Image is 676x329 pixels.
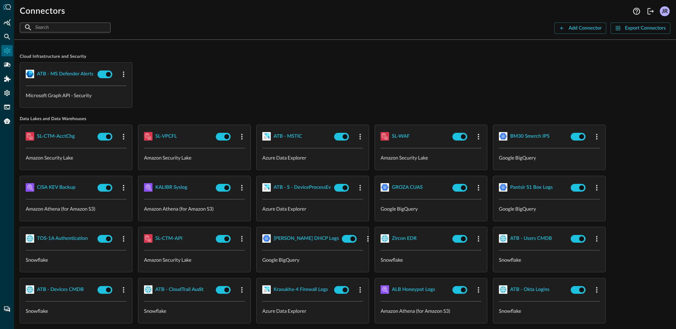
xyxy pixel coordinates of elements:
button: SL-VPCFL [155,131,177,142]
input: Search [35,21,94,34]
p: Azure Data Explorer [262,205,363,212]
div: Chat [1,304,13,315]
div: ATB - Users CMDB [510,234,552,243]
button: CISA KEV Backup [37,182,75,193]
img: AWSSecurityLake.svg [144,132,152,141]
button: ATB - Okta Logins [510,284,550,295]
p: Azure Data Explorer [262,307,363,315]
img: Snowflake.svg [499,285,507,294]
div: Addons [2,73,13,85]
img: Snowflake.svg [26,285,34,294]
img: AWSSecurityLake.svg [144,234,152,243]
div: ALB Honeypot Logs [392,285,435,294]
p: Snowflake [499,256,600,263]
button: KALIBR Syslog [155,182,187,193]
span: Cloud Infrastructure and Security [20,54,670,60]
div: TOS-1A Authentication [37,234,88,243]
p: Snowflake [381,256,481,263]
p: Amazon Athena (for Amazon S3) [381,307,481,315]
img: Snowflake.svg [381,234,389,243]
button: TOS-1A Authentication [37,233,88,244]
div: ATB - Devices CMDB [37,285,84,294]
img: AzureDataExplorer.svg [262,132,271,141]
div: Federated Search [1,31,13,42]
p: Amazon Security Lake [381,154,481,161]
p: Google BigQuery [499,154,600,161]
img: GoogleBigQuery.svg [262,234,271,243]
div: Krasukha-4 Firewall Logs [274,285,328,294]
img: Snowflake.svg [26,234,34,243]
img: GoogleBigQuery.svg [499,132,507,141]
p: Google BigQuery [381,205,481,212]
div: ATB - S - DeviceProcessEv [274,183,331,192]
div: FSQL [1,101,13,113]
div: Query Agent [1,116,13,127]
div: SL-VPCFL [155,132,177,141]
img: AWSAthena.svg [26,183,34,192]
div: JR [660,6,670,16]
img: MicrosoftGraph.svg [26,70,34,78]
button: SL-CTM-AcctChg [37,131,75,142]
button: SL-WAF [392,131,409,142]
p: Snowflake [26,307,126,315]
div: Connectors [1,45,13,56]
h1: Connectors [20,6,65,17]
p: Azure Data Explorer [262,154,363,161]
div: ATB - MS Defender Alerts [37,70,93,79]
p: Amazon Security Lake [26,154,126,161]
button: Help [631,6,642,17]
p: Google BigQuery [262,256,363,263]
div: CISA KEV Backup [37,183,75,192]
button: Krasukha-4 Firewall Logs [274,284,328,295]
img: Snowflake.svg [499,234,507,243]
button: Pantsir S1 Box Logs [510,182,553,193]
img: AWSSecurityLake.svg [26,132,34,141]
img: AzureDataExplorer.svg [262,285,271,294]
p: Amazon Athena (for Amazon S3) [26,205,126,212]
div: Pipelines [1,59,13,70]
img: AWSSecurityLake.svg [381,132,389,141]
span: Data Lakes and Data Warehouses [20,116,670,122]
button: ATB - Users CMDB [510,233,552,244]
p: Amazon Security Lake [144,154,245,161]
div: SL-CTM-API [155,234,182,243]
button: ATB - S - DeviceProcessEv [274,182,331,193]
button: Zircon EDR [392,233,417,244]
div: ATB - Okta Logins [510,285,550,294]
button: [PERSON_NAME] DHCP Logs [274,233,339,244]
button: Logout [645,6,656,17]
img: AWSAthena.svg [381,285,389,294]
img: GoogleBigQuery.svg [499,183,507,192]
div: Zircon EDR [392,234,417,243]
div: Settings [1,87,13,99]
div: Export Connectors [625,24,666,33]
button: ATB - MSTIC [274,131,302,142]
p: Amazon Security Lake [144,256,245,263]
div: SL-CTM-AcctChg [37,132,75,141]
div: ATB - MSTIC [274,132,302,141]
p: Google BigQuery [499,205,600,212]
img: GoogleBigQuery.svg [381,183,389,192]
button: BM30 Smerch IPS [510,131,550,142]
p: Amazon Athena (for Amazon S3) [144,205,245,212]
div: ATB - CloudTrail Audit [155,285,204,294]
button: Add Connector [554,23,606,34]
div: Pantsir S1 Box Logs [510,183,553,192]
div: [PERSON_NAME] DHCP Logs [274,234,339,243]
div: GROZA CUAS [392,183,423,192]
button: SL-CTM-API [155,233,182,244]
button: ATB - MS Defender Alerts [37,68,93,80]
img: Snowflake.svg [144,285,152,294]
p: Snowflake [26,256,126,263]
p: Microsoft Graph API - Security [26,92,126,99]
img: AzureDataExplorer.svg [262,183,271,192]
div: Summary Insights [1,17,13,28]
button: GROZA CUAS [392,182,423,193]
button: ATB - Devices CMDB [37,284,84,295]
p: Snowflake [144,307,245,315]
div: BM30 Smerch IPS [510,132,550,141]
p: Snowflake [499,307,600,315]
button: ALB Honeypot Logs [392,284,435,295]
button: Export Connectors [611,23,670,34]
div: SL-WAF [392,132,409,141]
